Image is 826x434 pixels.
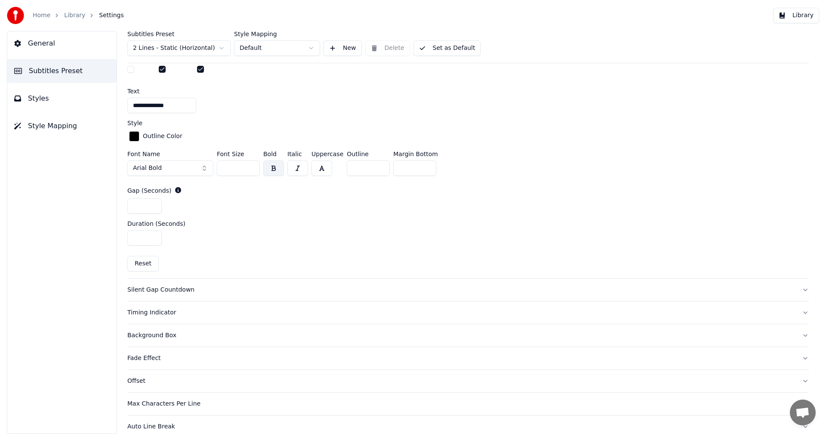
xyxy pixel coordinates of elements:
[324,40,362,56] button: New
[413,40,481,56] button: Set as Default
[127,347,809,369] button: Fade Effect
[127,31,231,37] label: Subtitles Preset
[127,279,809,301] button: Silent Gap Countdown
[7,86,117,111] button: Styles
[33,11,50,20] a: Home
[143,132,182,141] div: Outline Color
[790,400,816,425] div: 채팅 열기
[127,324,809,347] button: Background Box
[133,164,162,172] span: Arial Bold
[64,11,85,20] a: Library
[7,7,24,24] img: youka
[127,377,795,385] div: Offset
[127,422,795,431] div: Auto Line Break
[127,120,142,126] label: Style
[127,331,795,340] div: Background Box
[28,121,77,131] span: Style Mapping
[127,308,795,317] div: Timing Indicator
[127,354,795,363] div: Fade Effect
[127,370,809,392] button: Offset
[127,393,809,415] button: Max Characters Per Line
[28,38,55,49] span: General
[29,66,83,76] span: Subtitles Preset
[393,151,438,157] label: Margin Bottom
[127,188,172,194] label: Gap (Seconds)
[311,151,343,157] label: Uppercase
[28,93,49,104] span: Styles
[773,8,819,23] button: Library
[287,151,308,157] label: Italic
[7,31,117,55] button: General
[127,286,795,294] div: Silent Gap Countdown
[7,59,117,83] button: Subtitles Preset
[33,11,124,20] nav: breadcrumb
[347,151,390,157] label: Outline
[99,11,123,20] span: Settings
[127,221,185,227] label: Duration (Seconds)
[7,114,117,138] button: Style Mapping
[127,88,139,94] label: Text
[127,256,159,271] button: Reset
[217,151,260,157] label: Font Size
[127,400,795,408] div: Max Characters Per Line
[127,302,809,324] button: Timing Indicator
[127,129,184,143] button: Outline Color
[127,151,213,157] label: Font Name
[263,151,284,157] label: Bold
[234,31,320,37] label: Style Mapping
